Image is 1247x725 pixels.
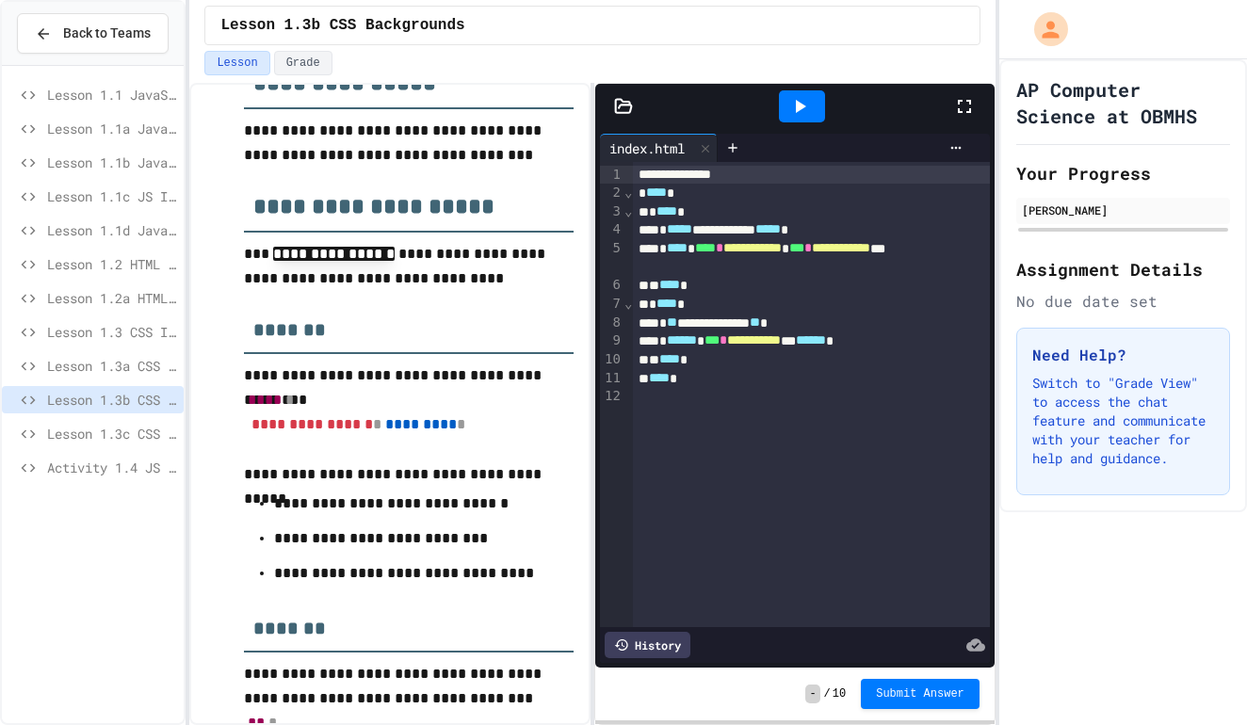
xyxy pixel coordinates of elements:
[623,203,633,218] span: Fold line
[1032,344,1214,366] h3: Need Help?
[1016,76,1230,129] h1: AP Computer Science at OBMHS
[600,314,623,332] div: 8
[600,387,623,405] div: 12
[833,686,846,701] span: 10
[1022,201,1224,218] div: [PERSON_NAME]
[600,138,694,158] div: index.html
[47,119,176,138] span: Lesson 1.1a JavaScript Intro
[47,424,176,443] span: Lesson 1.3c CSS Margins & Padding
[600,369,623,388] div: 11
[605,632,690,658] div: History
[17,13,169,54] button: Back to Teams
[600,295,623,314] div: 7
[47,390,176,410] span: Lesson 1.3b CSS Backgrounds
[47,85,176,105] span: Lesson 1.1 JavaScript Intro
[824,686,831,701] span: /
[1016,160,1230,186] h2: Your Progress
[623,185,633,200] span: Fold line
[600,239,623,276] div: 5
[600,184,623,202] div: 2
[47,220,176,240] span: Lesson 1.1d JavaScript
[47,356,176,376] span: Lesson 1.3a CSS Selectors
[47,288,176,308] span: Lesson 1.2a HTML Continued
[47,322,176,342] span: Lesson 1.3 CSS Introduction
[47,254,176,274] span: Lesson 1.2 HTML Basics
[47,186,176,206] span: Lesson 1.1c JS Intro
[47,458,176,477] span: Activity 1.4 JS Animation Intro
[47,153,176,172] span: Lesson 1.1b JavaScript Intro
[623,296,633,311] span: Fold line
[876,686,964,701] span: Submit Answer
[805,685,819,703] span: -
[600,166,623,184] div: 1
[1032,374,1214,468] p: Switch to "Grade View" to access the chat feature and communicate with your teacher for help and ...
[220,14,464,37] span: Lesson 1.3b CSS Backgrounds
[63,24,151,43] span: Back to Teams
[1016,256,1230,282] h2: Assignment Details
[600,331,623,350] div: 9
[600,134,718,162] div: index.html
[274,51,332,75] button: Grade
[600,220,623,239] div: 4
[204,51,269,75] button: Lesson
[600,202,623,221] div: 3
[1016,290,1230,313] div: No due date set
[861,679,980,709] button: Submit Answer
[600,350,623,369] div: 10
[600,276,623,295] div: 6
[1014,8,1073,51] div: My Account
